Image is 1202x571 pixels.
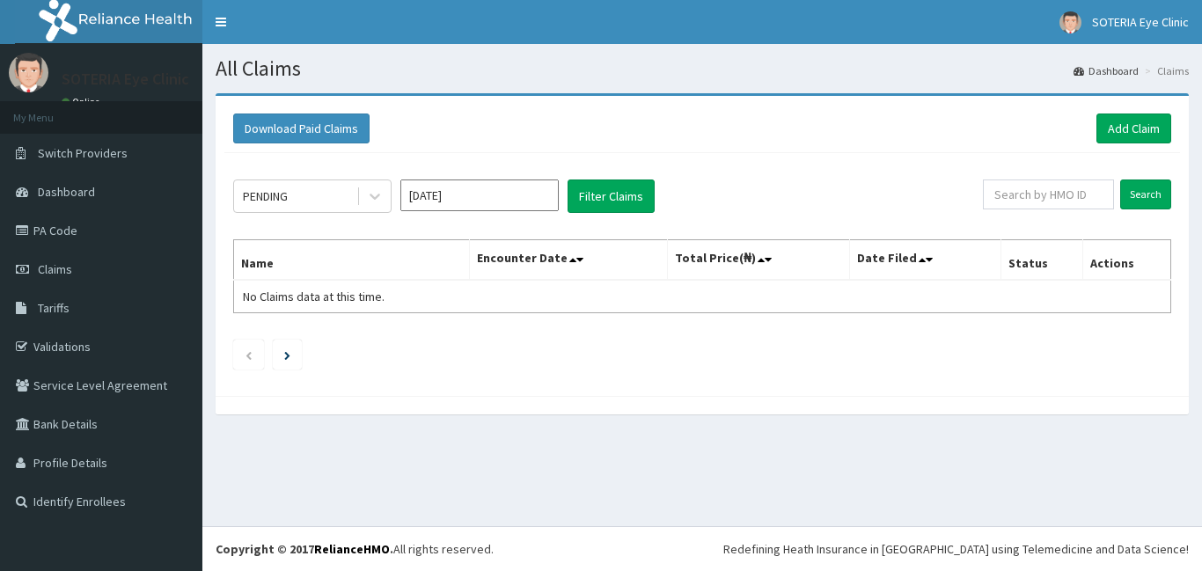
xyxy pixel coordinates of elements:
button: Filter Claims [568,179,655,213]
th: Name [234,240,470,281]
div: PENDING [243,187,288,205]
span: Claims [38,261,72,277]
th: Status [1001,240,1083,281]
h1: All Claims [216,57,1189,80]
a: Dashboard [1074,63,1139,78]
span: Dashboard [38,184,95,200]
img: User Image [9,53,48,92]
span: Switch Providers [38,145,128,161]
th: Encounter Date [470,240,667,281]
th: Actions [1082,240,1170,281]
strong: Copyright © 2017 . [216,541,393,557]
li: Claims [1140,63,1189,78]
input: Search [1120,179,1171,209]
img: User Image [1059,11,1081,33]
button: Download Paid Claims [233,113,370,143]
span: SOTERIA Eye Clinic [1092,14,1189,30]
input: Select Month and Year [400,179,559,211]
a: RelianceHMO [314,541,390,557]
th: Total Price(₦) [667,240,850,281]
a: Add Claim [1096,113,1171,143]
div: Redefining Heath Insurance in [GEOGRAPHIC_DATA] using Telemedicine and Data Science! [723,540,1189,558]
span: Tariffs [38,300,70,316]
th: Date Filed [850,240,1001,281]
input: Search by HMO ID [983,179,1114,209]
a: Next page [284,347,290,362]
span: No Claims data at this time. [243,289,385,304]
a: Previous page [245,347,253,362]
p: SOTERIA Eye Clinic [62,71,189,87]
a: Online [62,96,104,108]
footer: All rights reserved. [202,526,1202,571]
